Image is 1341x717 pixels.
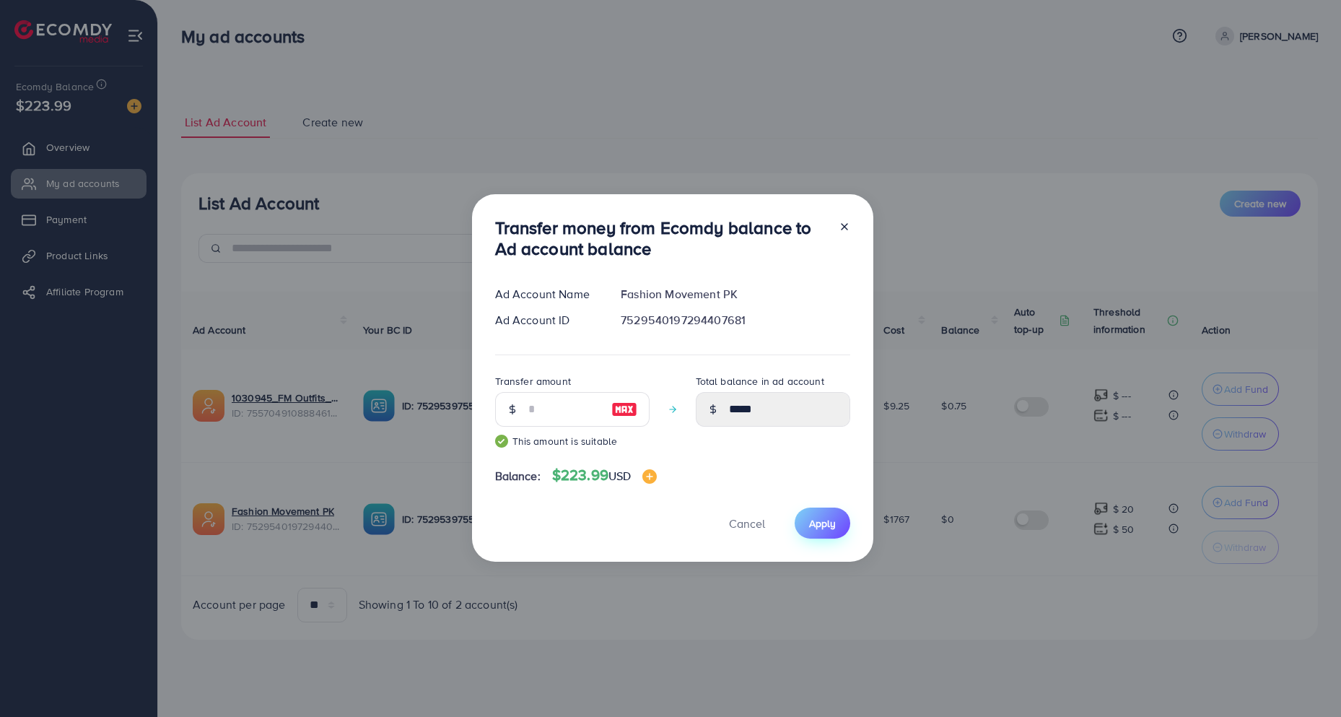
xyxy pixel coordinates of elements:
span: Apply [809,516,836,531]
button: Apply [795,508,850,539]
iframe: Chat [1280,652,1330,706]
img: guide [495,435,508,448]
span: USD [608,468,631,484]
h4: $223.99 [552,466,658,484]
button: Cancel [711,508,783,539]
span: Balance: [495,468,541,484]
div: Fashion Movement PK [609,286,861,303]
h3: Transfer money from Ecomdy balance to Ad account balance [495,217,827,259]
div: Ad Account Name [484,286,610,303]
img: image [611,401,637,418]
div: 7529540197294407681 [609,312,861,329]
small: This amount is suitable [495,434,650,448]
span: Cancel [729,516,765,531]
label: Transfer amount [495,374,571,388]
img: image [642,469,657,484]
label: Total balance in ad account [696,374,824,388]
div: Ad Account ID [484,312,610,329]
